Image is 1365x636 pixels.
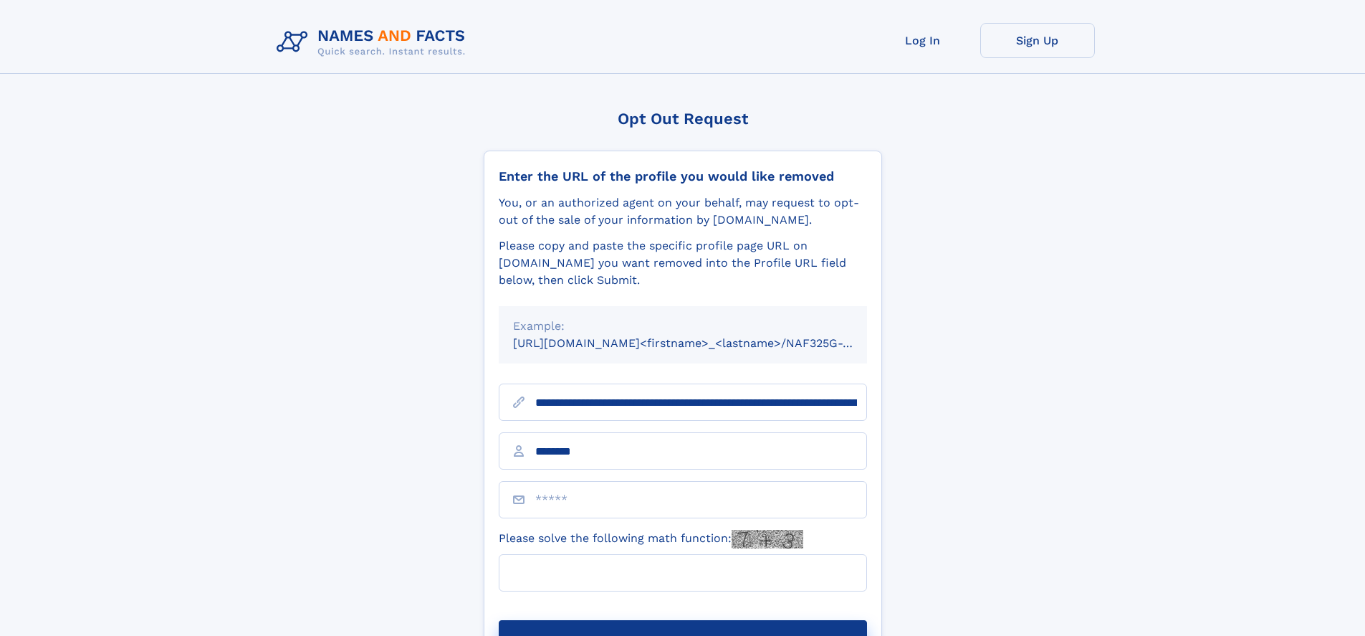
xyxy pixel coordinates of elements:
div: Example: [513,318,853,335]
div: Enter the URL of the profile you would like removed [499,169,867,184]
div: Please copy and paste the specific profile page URL on [DOMAIN_NAME] you want removed into the Pr... [499,237,867,289]
label: Please solve the following math function: [499,530,803,549]
div: You, or an authorized agent on your behalf, may request to opt-out of the sale of your informatio... [499,194,867,229]
small: [URL][DOMAIN_NAME]<firstname>_<lastname>/NAF325G-xxxxxxxx [513,336,894,350]
a: Sign Up [980,23,1095,58]
a: Log In [866,23,980,58]
div: Opt Out Request [484,110,882,128]
img: Logo Names and Facts [271,23,477,62]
